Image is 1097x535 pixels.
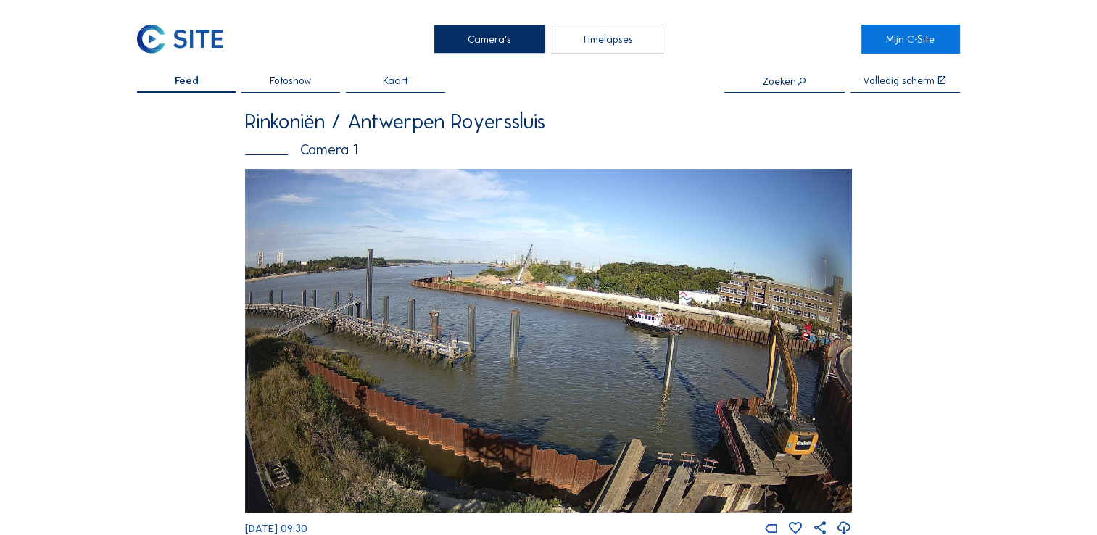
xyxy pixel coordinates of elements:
[245,112,852,133] div: Rinkoniën / Antwerpen Royerssluis
[861,25,960,54] a: Mijn C-Site
[383,75,408,86] span: Kaart
[137,25,236,54] a: C-SITE Logo
[245,522,307,535] span: [DATE] 09:30
[137,25,223,54] img: C-SITE Logo
[245,142,852,157] div: Camera 1
[552,25,663,54] div: Timelapses
[434,25,545,54] div: Camera's
[270,75,312,86] span: Fotoshow
[175,75,199,86] span: Feed
[863,75,935,86] div: Volledig scherm
[245,169,852,512] img: Image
